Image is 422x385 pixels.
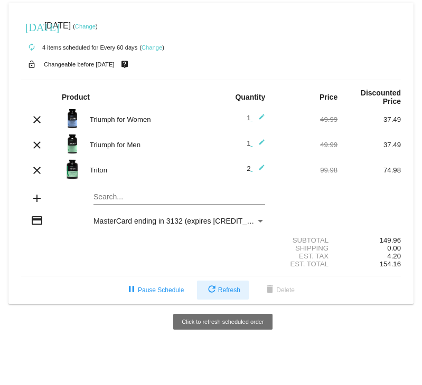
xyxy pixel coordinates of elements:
mat-icon: clear [31,113,43,126]
div: 149.96 [337,236,401,244]
div: Shipping [274,244,337,252]
mat-icon: edit [252,164,265,177]
div: Triton [85,166,211,174]
mat-select: Payment Method [93,217,265,225]
span: Delete [264,286,295,294]
div: 74.98 [337,166,401,174]
small: Changeable before [DATE] [44,61,115,68]
span: 0.00 [387,244,401,252]
span: 4.20 [387,252,401,260]
mat-icon: lock_open [25,57,38,71]
span: Pause Schedule [125,286,184,294]
div: 49.99 [274,115,337,123]
div: 37.49 [337,141,401,149]
span: 2 [247,165,265,172]
small: 4 items scheduled for Every 60 days [21,44,137,51]
strong: Product [62,93,90,101]
span: 154.16 [380,260,401,268]
mat-icon: autorenew [25,41,38,54]
small: ( ) [139,44,164,51]
span: MasterCard ending in 3132 (expires [CREDIT_CARD_DATA]) [93,217,295,225]
div: Subtotal [274,236,337,244]
div: Triumph for Men [85,141,211,149]
img: Image-1-Triumph_carousel-front-transp.png [62,133,83,155]
div: Est. Total [274,260,337,268]
strong: Quantity [235,93,265,101]
small: ( ) [73,23,98,30]
div: Triumph for Women [85,115,211,123]
mat-icon: pause [125,284,138,296]
mat-icon: delete [264,284,276,296]
div: 49.99 [274,141,337,149]
div: 99.98 [274,166,337,174]
mat-icon: clear [31,164,43,177]
img: Image-1-Carousel-Triton-Transp.png [62,159,83,180]
a: Change [75,23,96,30]
a: Change [142,44,162,51]
div: Est. Tax [274,252,337,260]
mat-icon: edit [252,113,265,126]
mat-icon: clear [31,139,43,151]
mat-icon: credit_card [31,214,43,227]
strong: Price [320,93,337,101]
span: Refresh [205,286,240,294]
span: 1 [247,139,265,147]
mat-icon: edit [252,139,265,151]
button: Delete [255,281,303,300]
mat-icon: live_help [118,57,131,71]
mat-icon: add [31,192,43,205]
mat-icon: [DATE] [25,20,38,33]
div: 37.49 [337,115,401,123]
img: updated-4.8-triumph-female.png [62,108,83,129]
input: Search... [93,193,265,201]
strong: Discounted Price [361,89,401,105]
mat-icon: refresh [205,284,218,296]
button: Refresh [197,281,249,300]
span: 1 [247,114,265,122]
button: Pause Schedule [117,281,192,300]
